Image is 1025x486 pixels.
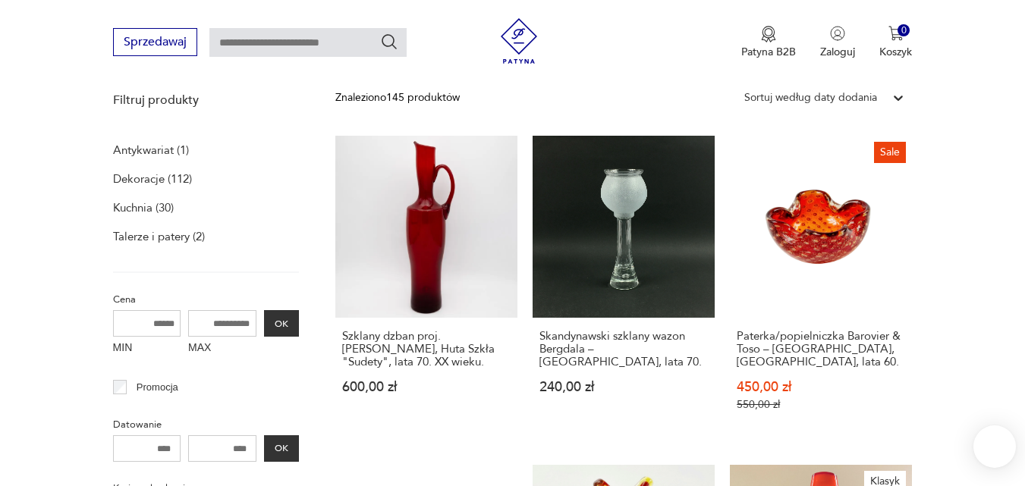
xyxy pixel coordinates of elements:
p: 450,00 zł [737,381,905,394]
button: Patyna B2B [741,26,796,59]
iframe: Smartsupp widget button [973,425,1016,468]
p: Cena [113,291,299,308]
button: OK [264,435,299,462]
p: 240,00 zł [539,381,708,394]
img: Patyna - sklep z meblami i dekoracjami vintage [496,18,542,64]
h3: Paterka/popielniczka Barovier & Toso – [GEOGRAPHIC_DATA], [GEOGRAPHIC_DATA], lata 60. [737,330,905,368]
a: SalePaterka/popielniczka Barovier & Toso – Murano, Włochy, lata 60.Paterka/popielniczka Barovier ... [730,136,912,441]
a: Talerze i patery (2) [113,226,205,247]
button: Zaloguj [820,26,855,59]
img: Ikona medalu [761,26,776,42]
div: Sortuj według daty dodania [744,89,877,106]
a: Dekoracje (112) [113,168,192,190]
button: Szukaj [380,33,398,51]
a: Kuchnia (30) [113,197,174,218]
p: Zaloguj [820,45,855,59]
p: Filtruj produkty [113,92,299,108]
label: MAX [188,337,256,361]
p: Datowanie [113,416,299,433]
a: Skandynawski szklany wazon Bergdala – Szwecja, lata 70.Skandynawski szklany wazon Bergdala – [GEO... [533,136,715,441]
img: Ikonka użytkownika [830,26,845,41]
a: Sprzedawaj [113,38,197,49]
a: Antykwariat (1) [113,140,189,161]
p: 550,00 zł [737,398,905,411]
p: Koszyk [879,45,912,59]
p: Promocja [137,379,178,396]
h3: Skandynawski szklany wazon Bergdala – [GEOGRAPHIC_DATA], lata 70. [539,330,708,368]
p: Patyna B2B [741,45,796,59]
a: Ikona medaluPatyna B2B [741,26,796,59]
button: OK [264,310,299,337]
a: Szklany dzban proj. Z. Horbowy, Huta Szkła "Sudety", lata 70. XX wieku.Szklany dzban proj. [PERSO... [335,136,517,441]
p: 600,00 zł [342,381,511,394]
button: 0Koszyk [879,26,912,59]
div: 0 [898,24,910,37]
label: MIN [113,337,181,361]
div: Znaleziono 145 produktów [335,89,460,106]
img: Ikona koszyka [888,26,904,41]
button: Sprzedawaj [113,28,197,56]
h3: Szklany dzban proj. [PERSON_NAME], Huta Szkła "Sudety", lata 70. XX wieku. [342,330,511,368]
